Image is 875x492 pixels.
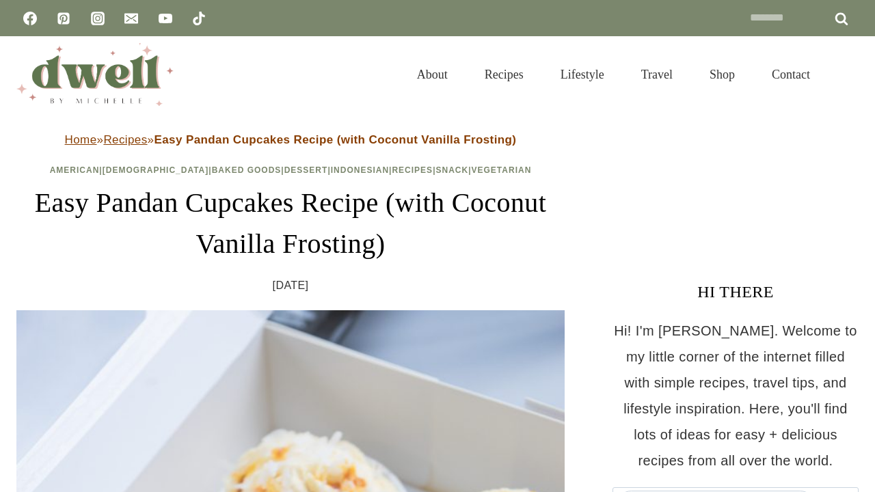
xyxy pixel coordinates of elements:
[154,133,516,146] strong: Easy Pandan Cupcakes Recipe (with Coconut Vanilla Frosting)
[623,51,691,98] a: Travel
[472,165,532,175] a: Vegetarian
[612,318,859,474] p: Hi! I'm [PERSON_NAME]. Welcome to my little corner of the internet filled with simple recipes, tr...
[16,5,44,32] a: Facebook
[16,182,565,264] h1: Easy Pandan Cupcakes Recipe (with Coconut Vanilla Frosting)
[16,43,174,106] img: DWELL by michelle
[691,51,753,98] a: Shop
[212,165,282,175] a: Baked Goods
[835,63,859,86] button: View Search Form
[103,165,209,175] a: [DEMOGRAPHIC_DATA]
[399,51,829,98] nav: Primary Navigation
[273,275,309,296] time: [DATE]
[118,5,145,32] a: Email
[612,279,859,304] h3: HI THERE
[542,51,623,98] a: Lifestyle
[50,165,532,175] span: | | | | | | |
[753,51,829,98] a: Contact
[435,165,468,175] a: Snack
[466,51,542,98] a: Recipes
[84,5,111,32] a: Instagram
[284,165,328,175] a: Dessert
[185,5,213,32] a: TikTok
[50,165,100,175] a: American
[392,165,433,175] a: Recipes
[152,5,179,32] a: YouTube
[65,133,517,146] span: » »
[50,5,77,32] a: Pinterest
[103,133,147,146] a: Recipes
[331,165,389,175] a: Indonesian
[65,133,97,146] a: Home
[399,51,466,98] a: About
